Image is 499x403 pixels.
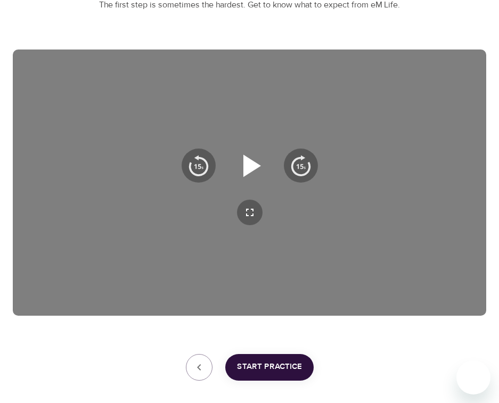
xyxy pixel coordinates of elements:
span: Start Practice [237,360,302,374]
iframe: Button to launch messaging window [456,360,490,394]
button: Start Practice [225,354,314,381]
img: 15s_next.svg [290,155,312,176]
img: 15s_prev.svg [188,155,209,176]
